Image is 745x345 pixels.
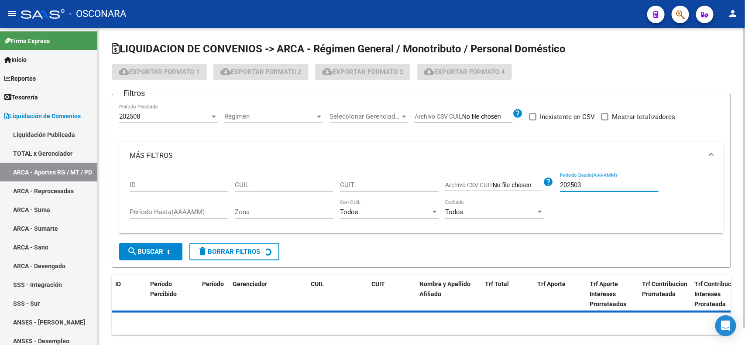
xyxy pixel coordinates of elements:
[115,280,121,287] span: ID
[199,275,229,313] datatable-header-cell: Período
[642,280,687,297] span: Trf Contribucion Prorrateada
[112,43,566,55] span: LIQUIDACION DE CONVENIOS -> ARCA - Régimen General / Monotributo / Personal Doméstico
[419,280,470,297] span: Nombre y Apellido Afiliado
[119,243,182,260] button: Buscar
[330,113,400,120] span: Seleccionar Gerenciador
[445,208,463,216] span: Todos
[112,275,147,313] datatable-header-cell: ID
[4,74,36,83] span: Reportes
[224,113,315,120] span: Régimen
[322,66,333,77] mat-icon: cloud_download
[590,280,626,307] span: Trf Aporte Intereses Prorrateados
[7,8,17,19] mat-icon: menu
[202,280,224,287] span: Período
[543,177,553,187] mat-icon: help
[112,64,207,80] button: Exportar Formato 1
[534,275,586,313] datatable-header-cell: Trf Aporte
[4,111,81,121] span: Liquidación de Convenios
[119,142,724,170] mat-expansion-panel-header: MÁS FILTROS
[493,181,543,189] input: Archivo CSV CUIT
[512,108,523,119] mat-icon: help
[4,36,50,46] span: Firma Express
[639,275,691,313] datatable-header-cell: Trf Contribucion Prorrateada
[416,275,481,313] datatable-header-cell: Nombre y Apellido Afiliado
[69,4,126,24] span: - OSCONARA
[371,280,385,287] span: CUIT
[415,113,462,120] span: Archivo CSV CUIL
[691,275,743,313] datatable-header-cell: Trf Contribucion Intereses Prorateada
[220,68,302,76] span: Exportar Formato 2
[368,275,416,313] datatable-header-cell: CUIT
[537,280,566,287] span: Trf Aporte
[130,151,703,161] mat-panel-title: MÁS FILTROS
[340,208,358,216] span: Todos
[424,66,434,77] mat-icon: cloud_download
[150,280,177,297] span: Período Percibido
[715,315,736,336] div: Open Intercom Messenger
[322,68,403,76] span: Exportar Formato 3
[127,246,137,256] mat-icon: search
[307,275,355,313] datatable-header-cell: CUIL
[197,246,208,256] mat-icon: delete
[694,280,740,307] span: Trf Contribucion Intereses Prorateada
[612,112,675,122] span: Mostrar totalizadores
[315,64,410,80] button: Exportar Formato 3
[119,113,140,120] span: 202508
[424,68,505,76] span: Exportar Formato 4
[4,55,27,65] span: Inicio
[229,275,295,313] datatable-header-cell: Gerenciador
[445,181,493,188] span: Archivo CSV CUIT
[481,275,534,313] datatable-header-cell: Trf Total
[417,64,512,80] button: Exportar Formato 4
[213,64,309,80] button: Exportar Formato 2
[233,280,267,287] span: Gerenciador
[586,275,639,313] datatable-header-cell: Trf Aporte Intereses Prorrateados
[127,248,163,256] span: Buscar
[4,92,38,102] span: Tesorería
[462,113,512,121] input: Archivo CSV CUIL
[197,248,260,256] span: Borrar Filtros
[485,280,509,287] span: Trf Total
[147,275,186,313] datatable-header-cell: Período Percibido
[119,68,200,76] span: Exportar Formato 1
[119,87,149,99] h3: Filtros
[119,170,724,234] div: MÁS FILTROS
[189,243,279,260] button: Borrar Filtros
[540,112,595,122] span: Inexistente en CSV
[220,66,231,77] mat-icon: cloud_download
[119,66,129,77] mat-icon: cloud_download
[728,8,738,19] mat-icon: person
[311,280,324,287] span: CUIL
